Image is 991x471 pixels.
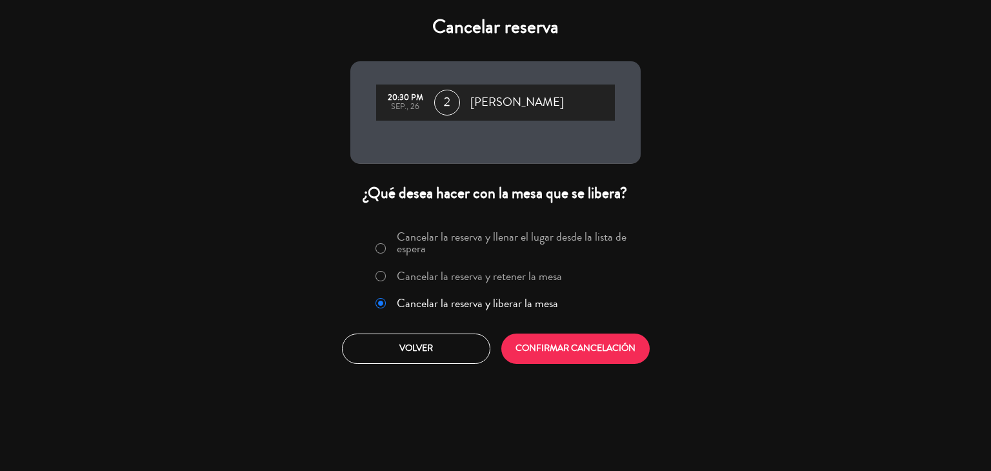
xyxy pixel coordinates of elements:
[434,90,460,115] span: 2
[383,94,428,103] div: 20:30 PM
[342,334,490,364] button: Volver
[383,103,428,112] div: sep., 26
[350,15,641,39] h4: Cancelar reserva
[397,297,558,309] label: Cancelar la reserva y liberar la mesa
[350,183,641,203] div: ¿Qué desea hacer con la mesa que se libera?
[501,334,650,364] button: CONFIRMAR CANCELACIÓN
[397,231,633,254] label: Cancelar la reserva y llenar el lugar desde la lista de espera
[470,93,564,112] span: [PERSON_NAME]
[397,270,562,282] label: Cancelar la reserva y retener la mesa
